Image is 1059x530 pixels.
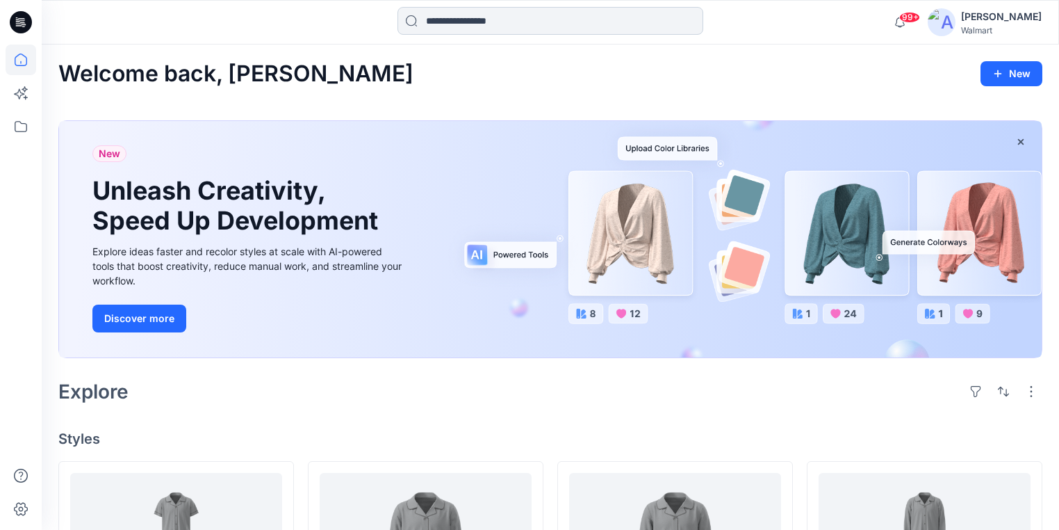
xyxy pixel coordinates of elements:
h1: Unleash Creativity, Speed Up Development [92,176,384,236]
h4: Styles [58,431,1042,447]
button: New [980,61,1042,86]
div: Walmart [961,25,1042,35]
div: [PERSON_NAME] [961,8,1042,25]
img: avatar [928,8,955,36]
span: 99+ [899,12,920,23]
a: Discover more [92,305,405,332]
h2: Explore [58,380,129,403]
span: New [99,145,120,162]
h2: Welcome back, [PERSON_NAME] [58,61,413,87]
div: Explore ideas faster and recolor styles at scale with AI-powered tools that boost creativity, red... [92,244,405,288]
button: Discover more [92,305,186,332]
